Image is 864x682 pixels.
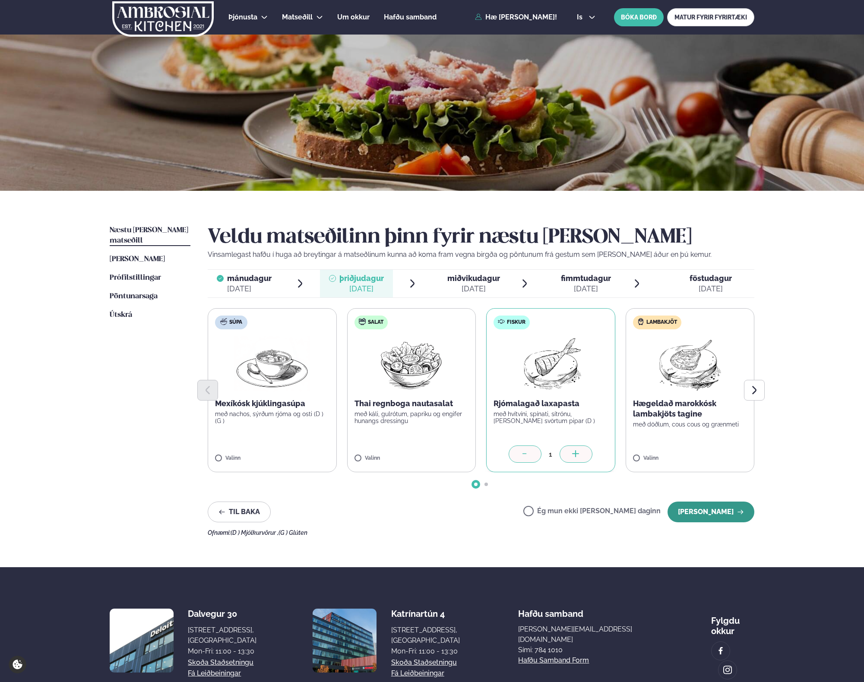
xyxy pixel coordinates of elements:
[208,225,754,249] h2: Veldu matseðilinn þinn fyrir næstu [PERSON_NAME]
[561,274,611,283] span: fimmtudagur
[228,12,257,22] a: Þjónusta
[197,380,218,401] button: Previous slide
[652,336,728,392] img: Lamb-Meat.png
[228,13,257,21] span: Þjónusta
[220,318,227,325] img: soup.svg
[391,657,457,668] a: Skoða staðsetningu
[208,502,271,522] button: Til baka
[391,668,444,679] a: Fá leiðbeiningar
[229,319,242,326] span: Súpa
[447,274,500,283] span: miðvikudagur
[518,624,652,645] a: [PERSON_NAME][EMAIL_ADDRESS][DOMAIN_NAME]
[359,318,366,325] img: salad.svg
[541,449,560,459] div: 1
[188,657,253,668] a: Skoða staðsetningu
[391,625,460,646] div: [STREET_ADDRESS], [GEOGRAPHIC_DATA]
[110,291,158,302] a: Pöntunarsaga
[9,656,26,673] a: Cookie settings
[384,12,437,22] a: Hafðu samband
[111,1,215,37] img: logo
[518,602,583,619] span: Hafðu samband
[391,609,460,619] div: Katrínartún 4
[667,8,754,26] a: MATUR FYRIR FYRIRTÆKI
[282,12,313,22] a: Matseðill
[227,284,272,294] div: [DATE]
[313,609,377,673] img: image alt
[188,646,256,657] div: Mon-Fri: 11:00 - 13:30
[373,336,449,392] img: Salad.png
[215,410,329,424] p: með nachos, sýrðum rjóma og osti (D ) (G )
[633,398,747,419] p: Hægeldað marokkósk lambakjöts tagine
[354,398,469,409] p: Thai regnboga nautasalat
[215,398,329,409] p: Mexíkósk kjúklingasúpa
[337,12,370,22] a: Um okkur
[513,336,589,392] img: Fish.png
[339,284,384,294] div: [DATE]
[494,398,608,409] p: Rjómalagað laxapasta
[484,483,488,486] span: Go to slide 2
[188,625,256,646] div: [STREET_ADDRESS], [GEOGRAPHIC_DATA]
[110,310,132,320] a: Útskrá
[110,254,165,265] a: [PERSON_NAME]
[690,274,732,283] span: föstudagur
[633,421,747,428] p: með döðlum, cous cous og grænmeti
[110,293,158,300] span: Pöntunarsaga
[282,13,313,21] span: Matseðill
[337,13,370,21] span: Um okkur
[668,502,754,522] button: [PERSON_NAME]
[637,318,644,325] img: Lamb.svg
[646,319,677,326] span: Lambakjöt
[475,13,557,21] a: Hæ [PERSON_NAME]!
[110,273,161,283] a: Prófílstillingar
[561,284,611,294] div: [DATE]
[110,609,174,673] img: image alt
[110,311,132,319] span: Útskrá
[110,274,161,281] span: Prófílstillingar
[711,609,754,636] div: Fylgdu okkur
[208,249,754,260] p: Vinsamlegast hafðu í huga að breytingar á matseðlinum kunna að koma fram vegna birgða og pöntunum...
[354,410,469,424] p: með káli, gulrótum, papriku og engifer hunangs dressingu
[723,665,732,675] img: image alt
[494,410,608,424] p: með hvítvíni, spínati, sítrónu, [PERSON_NAME] svörtum pipar (D )
[339,274,384,283] span: þriðjudagur
[110,256,165,263] span: [PERSON_NAME]
[208,529,754,536] div: Ofnæmi:
[234,336,310,392] img: Soup.png
[188,668,241,679] a: Fá leiðbeiningar
[718,661,737,679] a: image alt
[231,529,279,536] span: (D ) Mjólkurvörur ,
[498,318,505,325] img: fish.svg
[447,284,500,294] div: [DATE]
[712,642,730,660] a: image alt
[518,645,652,655] p: Sími: 784 1010
[716,646,725,656] img: image alt
[279,529,307,536] span: (G ) Glúten
[614,8,664,26] button: BÓKA BORÐ
[690,284,732,294] div: [DATE]
[570,14,602,21] button: is
[368,319,383,326] span: Salat
[507,319,525,326] span: Fiskur
[577,14,585,21] span: is
[227,274,272,283] span: mánudagur
[474,483,478,486] span: Go to slide 1
[188,609,256,619] div: Dalvegur 30
[391,646,460,657] div: Mon-Fri: 11:00 - 13:30
[744,380,765,401] button: Next slide
[110,227,188,244] span: Næstu [PERSON_NAME] matseðill
[384,13,437,21] span: Hafðu samband
[518,655,589,666] a: Hafðu samband form
[110,225,190,246] a: Næstu [PERSON_NAME] matseðill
